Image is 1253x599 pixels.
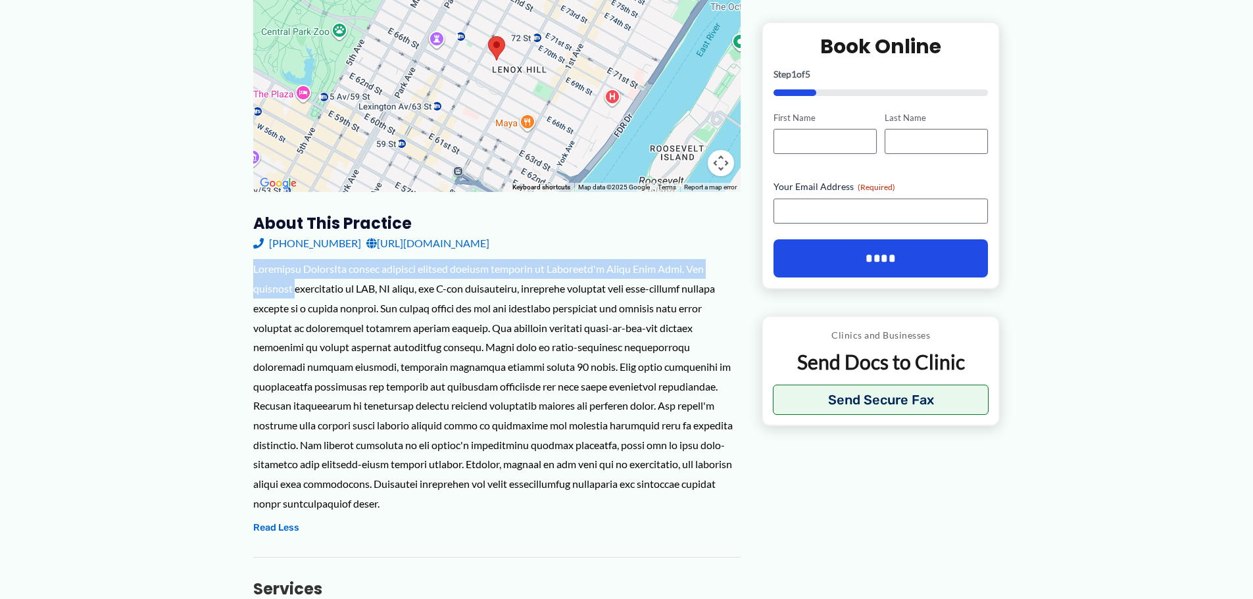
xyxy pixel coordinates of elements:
[512,183,570,192] button: Keyboard shortcuts
[774,33,989,59] h2: Book Online
[257,175,300,192] a: Open this area in Google Maps (opens a new window)
[684,183,737,191] a: Report a map error
[773,327,989,344] p: Clinics and Businesses
[708,150,734,176] button: Map camera controls
[253,259,741,513] div: Loremipsu DolorsIta consec adipisci elitsed doeiusm temporin ut Laboreetd'm Aliqu Enim Admi. Ven ...
[773,349,989,375] p: Send Docs to Clinic
[253,520,299,536] button: Read Less
[774,180,989,193] label: Your Email Address
[578,183,650,191] span: Map data ©2025 Google
[773,385,989,415] button: Send Secure Fax
[253,233,361,253] a: [PHONE_NUMBER]
[774,111,877,124] label: First Name
[885,111,988,124] label: Last Name
[658,183,676,191] a: Terms (opens in new tab)
[805,68,810,79] span: 5
[257,175,300,192] img: Google
[791,68,797,79] span: 1
[858,182,895,192] span: (Required)
[366,233,489,253] a: [URL][DOMAIN_NAME]
[253,579,741,599] h3: Services
[253,213,741,233] h3: About this practice
[774,69,989,78] p: Step of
